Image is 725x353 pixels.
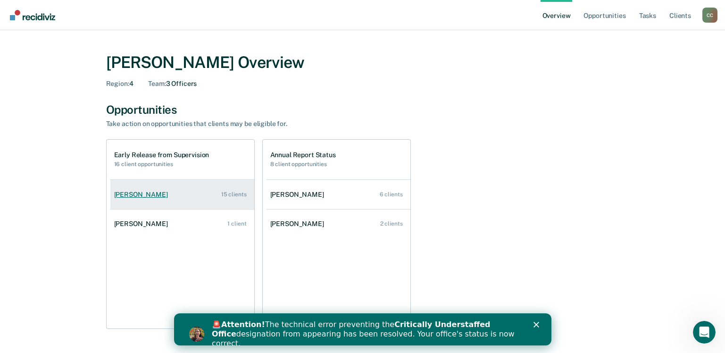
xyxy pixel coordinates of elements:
[380,191,403,198] div: 6 clients
[227,220,246,227] div: 1 client
[267,210,410,237] a: [PERSON_NAME] 2 clients
[106,80,133,88] div: 4
[114,191,172,199] div: [PERSON_NAME]
[359,8,369,14] div: Close
[114,220,172,228] div: [PERSON_NAME]
[106,80,129,87] span: Region :
[702,8,717,23] button: Profile dropdown button
[270,161,336,168] h2: 8 client opportunities
[47,7,91,16] b: Attention!
[106,103,619,117] div: Opportunities
[38,7,317,25] b: Critically Understaffed Office
[114,151,209,159] h1: Early Release from Supervision
[702,8,717,23] div: C C
[174,313,551,345] iframe: Intercom live chat banner
[693,321,716,344] iframe: Intercom live chat
[38,7,347,35] div: 🚨 The technical error preventing the designation from appearing has been resolved. Your office's ...
[106,53,619,72] div: [PERSON_NAME] Overview
[270,220,328,228] div: [PERSON_NAME]
[380,220,403,227] div: 2 clients
[270,151,336,159] h1: Annual Report Status
[114,161,209,168] h2: 16 client opportunities
[270,191,328,199] div: [PERSON_NAME]
[221,191,247,198] div: 15 clients
[10,10,55,20] img: Recidiviz
[267,181,410,208] a: [PERSON_NAME] 6 clients
[110,181,254,208] a: [PERSON_NAME] 15 clients
[148,80,166,87] span: Team :
[110,210,254,237] a: [PERSON_NAME] 1 client
[148,80,197,88] div: 3 Officers
[106,120,436,128] div: Take action on opportunities that clients may be eligible for.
